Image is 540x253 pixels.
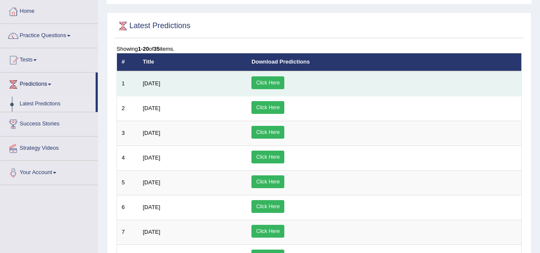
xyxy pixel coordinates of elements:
b: 35 [154,46,160,52]
a: Success Stories [0,112,98,134]
span: [DATE] [143,204,161,210]
a: Latest Predictions [16,96,96,112]
a: Strategy Videos [0,137,98,158]
td: 7 [117,220,138,244]
a: Click Here [251,200,284,213]
span: [DATE] [143,179,161,186]
a: Click Here [251,101,284,114]
td: 3 [117,121,138,145]
a: Predictions [0,73,96,94]
a: Tests [0,48,98,70]
span: [DATE] [143,154,161,161]
a: Practice Questions [0,24,98,45]
td: 6 [117,195,138,220]
a: Click Here [251,76,284,89]
td: 2 [117,96,138,121]
a: Click Here [251,151,284,163]
th: Download Predictions [247,53,521,71]
a: Your Account [0,161,98,182]
span: [DATE] [143,80,161,87]
td: 4 [117,145,138,170]
td: 5 [117,170,138,195]
span: [DATE] [143,130,161,136]
a: Click Here [251,175,284,188]
td: 1 [117,71,138,96]
div: Showing of items. [117,45,522,53]
h2: Latest Predictions [117,20,190,32]
a: Click Here [251,126,284,139]
th: # [117,53,138,71]
a: Click Here [251,225,284,238]
b: 1-20 [138,46,149,52]
span: [DATE] [143,229,161,235]
span: [DATE] [143,105,161,111]
th: Title [138,53,247,71]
